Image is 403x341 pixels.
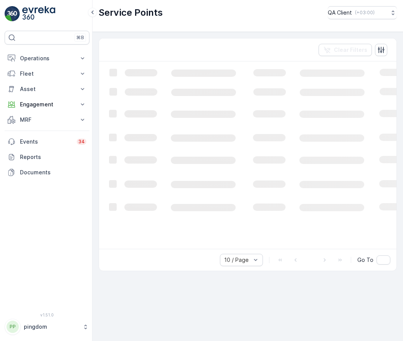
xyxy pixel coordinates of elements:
p: 34 [78,139,85,145]
button: Operations [5,51,89,66]
p: ( +03:00 ) [355,10,375,16]
button: MRF [5,112,89,127]
p: Asset [20,85,74,93]
button: PPpingdom [5,319,89,335]
span: v 1.51.0 [5,313,89,317]
p: QA Client [328,9,352,17]
button: Clear Filters [319,44,372,56]
p: Engagement [20,101,74,108]
a: Events34 [5,134,89,149]
p: Clear Filters [334,46,367,54]
button: QA Client(+03:00) [328,6,397,19]
p: pingdom [24,323,79,331]
p: Service Points [99,7,163,19]
button: Asset [5,81,89,97]
img: logo [5,6,20,22]
div: PP [7,321,19,333]
button: Engagement [5,97,89,112]
p: ⌘B [76,35,84,41]
p: Fleet [20,70,74,78]
p: Documents [20,169,86,176]
a: Reports [5,149,89,165]
p: Operations [20,55,74,62]
p: Events [20,138,72,146]
img: logo_light-DOdMpM7g.png [22,6,55,22]
p: Reports [20,153,86,161]
a: Documents [5,165,89,180]
p: MRF [20,116,74,124]
button: Fleet [5,66,89,81]
span: Go To [357,256,373,264]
